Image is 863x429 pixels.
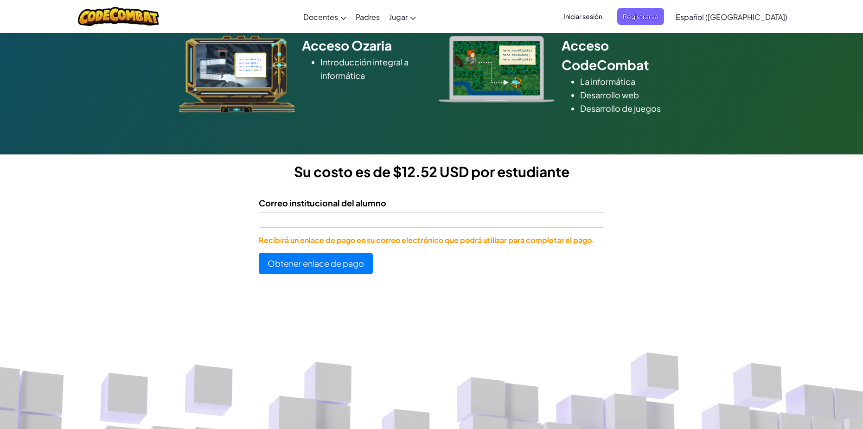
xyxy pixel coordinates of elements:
span: Jugar [389,12,408,22]
li: Introducción integral a informática [320,55,425,82]
li: La informática [580,75,684,88]
img: type_real_code.png [439,36,555,102]
button: Obtener enlace de pago [259,253,373,274]
h2: Acceso CodeCombat [562,36,684,75]
button: Iniciar sesión [558,8,608,25]
a: Docentes [299,4,351,29]
h2: Acceso Ozaria [302,36,425,55]
img: ozaria_acodus.png [179,36,295,113]
a: Jugar [384,4,421,29]
label: Correo institucional del alumno [259,196,386,210]
img: CodeCombat logo [78,7,159,26]
p: Recibirá un enlace de pago en su correo electrónico que podrá utilizar para completar el pago. [259,235,604,246]
a: Padres [351,4,384,29]
span: Docentes [303,12,338,22]
a: Español ([GEOGRAPHIC_DATA]) [671,4,792,29]
span: Español ([GEOGRAPHIC_DATA]) [676,12,787,22]
button: Registrarse [617,8,664,25]
li: Desarrollo de juegos [580,102,684,115]
li: Desarrollo web [580,88,684,102]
